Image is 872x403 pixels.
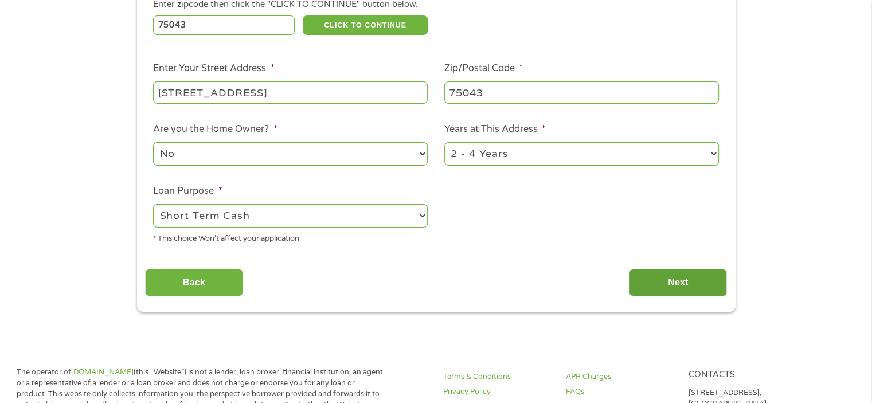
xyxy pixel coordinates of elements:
div: * This choice Won’t affect your application [153,229,428,245]
label: Years at This Address [444,123,546,135]
label: Enter Your Street Address [153,62,274,75]
input: 1 Main Street [153,81,428,103]
a: Privacy Policy [443,386,552,397]
h4: Contacts [688,370,797,381]
a: APR Charges [566,371,675,382]
input: Next [629,269,727,297]
label: Zip/Postal Code [444,62,523,75]
a: [DOMAIN_NAME] [71,367,134,377]
a: Terms & Conditions [443,371,552,382]
input: Back [145,269,243,297]
input: Enter Zipcode (e.g 01510) [153,15,295,35]
label: Are you the Home Owner? [153,123,277,135]
button: CLICK TO CONTINUE [303,15,428,35]
label: Loan Purpose [153,185,222,197]
a: FAQs [566,386,675,397]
